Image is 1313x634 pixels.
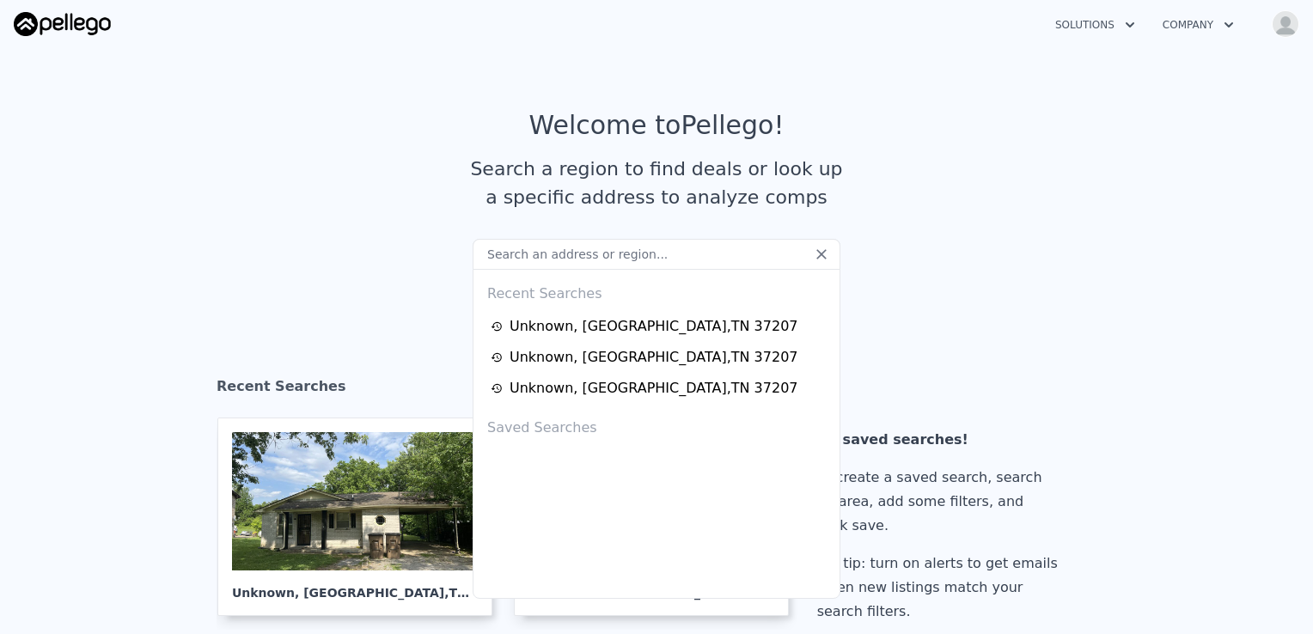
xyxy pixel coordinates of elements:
[14,12,111,36] img: Pellego
[491,347,827,368] a: Unknown, [GEOGRAPHIC_DATA],TN 37207
[510,378,798,399] div: Unknown , [GEOGRAPHIC_DATA] , TN 37207
[510,347,798,368] div: Unknown , [GEOGRAPHIC_DATA] , TN 37207
[741,586,809,600] span: , TN 37207
[444,586,513,600] span: , TN 37207
[480,270,833,311] div: Recent Searches
[817,466,1065,538] div: To create a saved search, search an area, add some filters, and click save.
[480,404,833,445] div: Saved Searches
[232,570,478,601] div: Unknown , [GEOGRAPHIC_DATA]
[817,428,1065,452] div: No saved searches!
[473,239,840,270] input: Search an address or region...
[1272,10,1299,38] img: avatar
[529,110,785,141] div: Welcome to Pellego !
[217,418,506,616] a: Unknown, [GEOGRAPHIC_DATA],TN 37207
[464,155,849,211] div: Search a region to find deals or look up a specific address to analyze comps
[510,316,798,337] div: Unknown , [GEOGRAPHIC_DATA] , TN 37207
[1149,9,1248,40] button: Company
[1041,9,1149,40] button: Solutions
[817,552,1065,624] div: Pro tip: turn on alerts to get emails when new listings match your search filters.
[491,316,827,337] a: Unknown, [GEOGRAPHIC_DATA],TN 37207
[491,378,827,399] a: Unknown, [GEOGRAPHIC_DATA],TN 37207
[217,363,1096,418] div: Recent Searches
